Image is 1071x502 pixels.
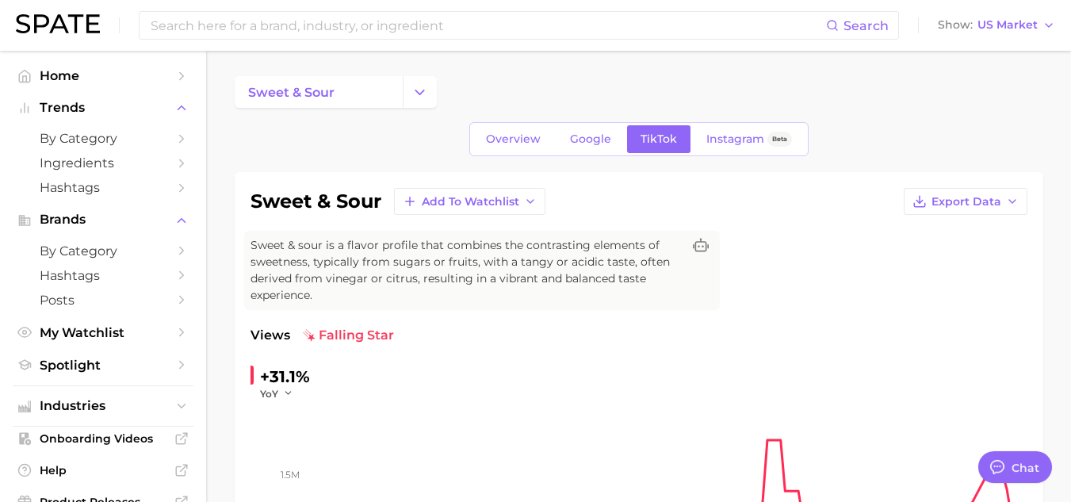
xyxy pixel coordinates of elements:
span: by Category [40,131,166,146]
a: Onboarding Videos [13,427,193,450]
a: Ingredients [13,151,193,175]
a: TikTok [627,125,690,153]
button: Trends [13,96,193,120]
span: Export Data [931,195,1001,209]
span: Google [570,132,611,146]
span: Onboarding Videos [40,431,166,446]
span: Sweet & sour is a flavor profile that combines the contrasting elements of sweetness, typically f... [251,237,682,304]
span: Add to Watchlist [422,195,519,209]
span: TikTok [641,132,677,146]
a: sweet & sour [235,76,403,108]
span: Spotlight [40,358,166,373]
a: Hashtags [13,175,193,200]
tspan: 1.5m [281,469,300,481]
a: Spotlight [13,353,193,377]
span: falling star [303,326,394,345]
a: Overview [472,125,554,153]
span: Home [40,68,166,83]
a: My Watchlist [13,320,193,345]
a: Posts [13,288,193,312]
a: by Category [13,239,193,263]
button: Export Data [904,188,1027,215]
button: Brands [13,208,193,232]
button: YoY [260,387,294,400]
button: Change Category [403,76,437,108]
span: Overview [486,132,541,146]
a: Home [13,63,193,88]
img: SPATE [16,14,100,33]
span: Views [251,326,290,345]
span: Instagram [706,132,764,146]
div: +31.1% [260,364,310,389]
span: by Category [40,243,166,259]
span: US Market [977,21,1038,29]
button: Add to Watchlist [394,188,545,215]
span: sweet & sour [248,85,335,100]
span: Industries [40,399,166,413]
span: Show [938,21,973,29]
a: by Category [13,126,193,151]
span: Search [843,18,889,33]
span: Trends [40,101,166,115]
input: Search here for a brand, industry, or ingredient [149,12,826,39]
span: Help [40,463,166,477]
a: Hashtags [13,263,193,288]
button: ShowUS Market [934,15,1059,36]
a: Help [13,458,193,482]
button: Industries [13,394,193,418]
img: falling star [303,329,316,342]
h1: sweet & sour [251,192,381,211]
span: YoY [260,387,278,400]
a: InstagramBeta [693,125,805,153]
span: Ingredients [40,155,166,171]
span: Beta [772,132,787,146]
span: Hashtags [40,268,166,283]
a: Google [557,125,625,153]
span: Brands [40,213,166,227]
span: Hashtags [40,180,166,195]
span: Posts [40,293,166,308]
span: My Watchlist [40,325,166,340]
